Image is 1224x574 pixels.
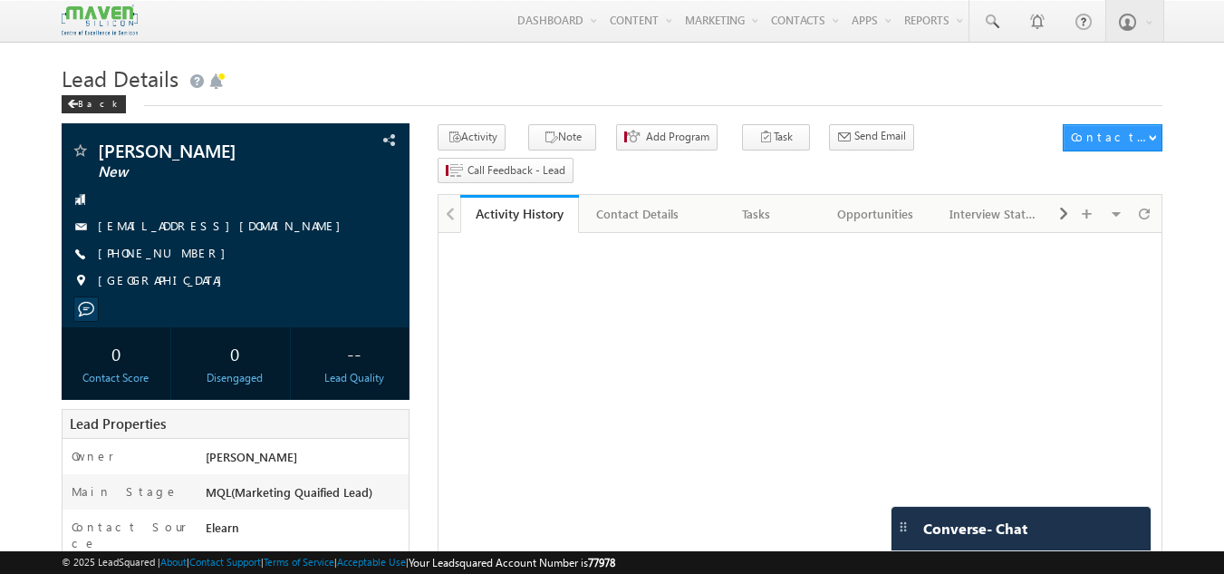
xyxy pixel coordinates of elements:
button: Note [528,124,596,151]
button: Add Program [616,124,718,151]
span: Send Email [854,128,906,144]
label: Owner [72,448,114,464]
a: [EMAIL_ADDRESS][DOMAIN_NAME] [98,218,350,233]
label: Contact Source [72,519,188,551]
span: New [98,163,313,181]
span: [PERSON_NAME] [206,449,297,464]
a: Back [62,94,135,110]
div: Elearn [201,519,410,544]
span: Lead Details [62,63,178,92]
div: Tasks [712,203,800,225]
img: Custom Logo [62,5,138,36]
span: Lead Properties [70,414,166,433]
div: Lead Quality [304,370,404,386]
a: Tasks [698,195,816,233]
span: [GEOGRAPHIC_DATA] [98,272,231,290]
button: Activity [438,124,506,151]
button: Send Email [829,124,914,151]
div: Contact Actions [1071,129,1148,145]
span: Add Program [646,129,709,145]
span: Your Leadsquared Account Number is [409,556,615,569]
a: Contact Support [189,556,261,568]
div: Contact Details [593,203,681,225]
a: Opportunities [816,195,935,233]
div: Activity History [474,205,565,222]
button: Call Feedback - Lead [438,158,573,184]
label: Main Stage [72,483,178,500]
div: Contact Score [66,370,167,386]
div: Interview Status [949,203,1037,225]
span: Call Feedback - Lead [467,162,565,179]
div: MQL(Marketing Quaified Lead) [201,483,410,509]
span: [PERSON_NAME] [98,141,313,160]
a: Acceptable Use [337,556,406,568]
a: Terms of Service [264,556,334,568]
span: Converse - Chat [923,520,1027,537]
button: Task [742,124,810,151]
div: 0 [185,336,285,370]
div: 0 [66,336,167,370]
img: carter-drag [896,520,911,534]
div: -- [304,336,404,370]
div: Back [62,95,126,113]
div: Disengaged [185,370,285,386]
a: Activity History [460,195,579,233]
span: [PHONE_NUMBER] [98,245,235,263]
a: Contact Details [579,195,698,233]
span: 77978 [588,556,615,569]
a: Interview Status [935,195,1054,233]
span: © 2025 LeadSquared | | | | | [62,554,615,571]
button: Contact Actions [1063,124,1162,151]
div: Opportunities [831,203,919,225]
a: About [160,556,187,568]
